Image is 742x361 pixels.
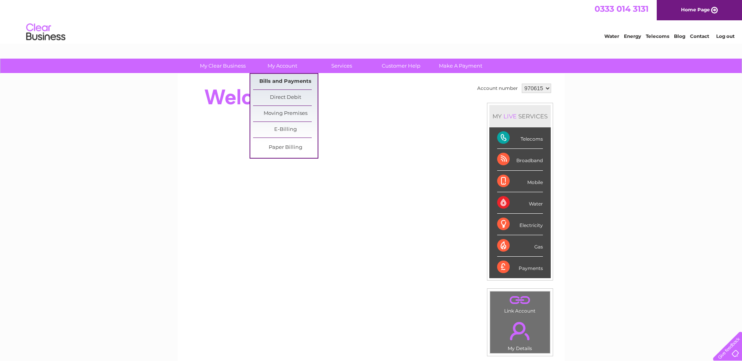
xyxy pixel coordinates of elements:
[190,59,255,73] a: My Clear Business
[497,127,543,149] div: Telecoms
[497,214,543,235] div: Electricity
[497,149,543,170] div: Broadband
[309,59,374,73] a: Services
[492,317,548,345] a: .
[250,59,314,73] a: My Account
[646,33,669,39] a: Telecoms
[490,315,550,354] td: My Details
[497,235,543,257] div: Gas
[253,122,318,138] a: E-Billing
[490,291,550,316] td: Link Account
[253,106,318,122] a: Moving Premises
[624,33,641,39] a: Energy
[604,33,619,39] a: Water
[690,33,709,39] a: Contact
[502,113,518,120] div: LIVE
[253,90,318,105] a: Direct Debit
[489,105,551,127] div: MY SERVICES
[428,59,493,73] a: Make A Payment
[716,33,735,39] a: Log out
[497,192,543,214] div: Water
[26,20,66,44] img: logo.png
[475,82,520,95] td: Account number
[369,59,433,73] a: Customer Help
[595,4,649,14] a: 0333 014 3131
[674,33,685,39] a: Blog
[492,293,548,307] a: .
[497,171,543,192] div: Mobile
[497,257,543,278] div: Payments
[253,74,318,89] a: Bills and Payments
[253,140,318,155] a: Paper Billing
[187,4,556,38] div: Clear Business is a trading name of Verastar Limited (registered in [GEOGRAPHIC_DATA] No. 3667643...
